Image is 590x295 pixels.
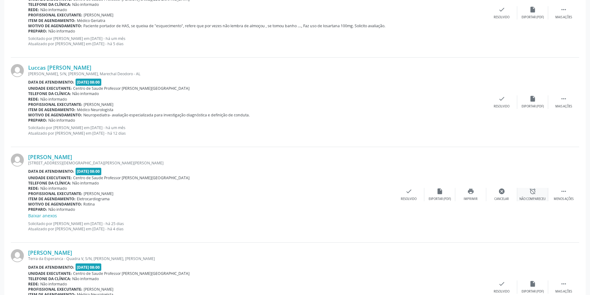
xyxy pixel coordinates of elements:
div: Mais ações [555,104,572,109]
i: insert_drive_file [529,6,536,13]
span: Não informado [48,28,75,34]
b: Rede: [28,7,39,12]
span: Não informado [40,97,67,102]
b: Motivo de agendamento: [28,202,82,207]
div: Resolvido [494,104,509,109]
b: Profissional executante: [28,287,82,292]
div: Resolvido [494,15,509,20]
p: Solicitado por [PERSON_NAME] em [DATE] - há 25 dias Atualizado por [PERSON_NAME] em [DATE] - há 4... [28,221,393,232]
a: [PERSON_NAME] [28,154,72,160]
i: alarm_off [529,188,536,195]
b: Preparo: [28,207,47,212]
img: img [11,249,24,262]
b: Preparo: [28,28,47,34]
b: Telefone da clínica: [28,276,71,281]
span: Paciente portador de HAS, se queixa de "esquecimento", refere que por vezes não lembra de almoçou... [83,23,385,28]
p: Solicitado por [PERSON_NAME] em [DATE] - há um mês Atualizado por [PERSON_NAME] em [DATE] - há 12... [28,125,486,136]
b: Profissional executante: [28,12,82,18]
b: Data de atendimento: [28,265,74,270]
span: Eletrocardiograma [77,196,110,202]
b: Telefone da clínica: [28,180,71,186]
span: Não informado [48,207,75,212]
i: print [467,188,474,195]
div: Terra da Esperanca - Quadra V, S/N, [PERSON_NAME], [PERSON_NAME] [28,256,486,261]
b: Rede: [28,281,39,287]
span: [PERSON_NAME] [84,12,113,18]
div: [STREET_ADDRESS][DEMOGRAPHIC_DATA][PERSON_NAME][PERSON_NAME] [28,160,393,166]
div: Exportar (PDF) [429,197,451,201]
img: img [11,154,24,167]
div: Exportar (PDF) [522,289,544,294]
span: [PERSON_NAME] [84,191,113,196]
b: Preparo: [28,118,47,123]
p: Solicitado por [PERSON_NAME] em [DATE] - há um mês Atualizado por [PERSON_NAME] em [DATE] - há 5 ... [28,36,486,46]
i:  [560,6,567,13]
span: Não informado [72,2,99,7]
b: Telefone da clínica: [28,2,71,7]
div: Mais ações [555,15,572,20]
b: Unidade executante: [28,175,72,180]
span: Médico Geriatra [77,18,105,23]
span: [PERSON_NAME] [84,287,113,292]
div: Resolvido [494,289,509,294]
b: Rede: [28,97,39,102]
b: Data de atendimento: [28,169,74,174]
span: Não informado [72,180,99,186]
span: Não informado [40,186,67,191]
b: Motivo de agendamento: [28,112,82,118]
a: Baixar anexos [28,213,57,219]
b: Unidade executante: [28,271,72,276]
i: insert_drive_file [529,95,536,102]
i: insert_drive_file [436,188,443,195]
div: Menos ações [554,197,574,201]
span: [DATE] 08:00 [76,263,102,271]
a: Luccas [PERSON_NAME] [28,64,91,71]
b: Rede: [28,186,39,191]
i: check [498,95,505,102]
span: Não informado [72,276,99,281]
i: insert_drive_file [529,280,536,287]
i: check [405,188,412,195]
div: Exportar (PDF) [522,15,544,20]
b: Profissional executante: [28,102,82,107]
b: Telefone da clínica: [28,91,71,96]
span: Não informado [40,7,67,12]
b: Motivo de agendamento: [28,23,82,28]
span: Centro de Saude Professor [PERSON_NAME][GEOGRAPHIC_DATA] [73,86,190,91]
div: [PERSON_NAME], S/N, [PERSON_NAME], Marechal Deodoro - AL [28,71,486,76]
span: Médico Neurologista [77,107,113,112]
i: check [498,280,505,287]
span: Rotina [83,202,95,207]
span: Centro de Saude Professor [PERSON_NAME][GEOGRAPHIC_DATA] [73,271,190,276]
div: Exportar (PDF) [522,104,544,109]
i: check [498,6,505,13]
span: Não informado [48,118,75,123]
span: Não informado [72,91,99,96]
b: Data de atendimento: [28,80,74,85]
span: [DATE] 08:00 [76,168,102,175]
span: Não informado [40,281,67,287]
div: Imprimir [464,197,478,201]
b: Item de agendamento: [28,18,76,23]
div: Resolvido [401,197,417,201]
span: [PERSON_NAME] [84,102,113,107]
span: Centro de Saude Professor [PERSON_NAME][GEOGRAPHIC_DATA] [73,175,190,180]
b: Item de agendamento: [28,196,76,202]
div: Não compareceu [519,197,546,201]
i:  [560,280,567,287]
b: Unidade executante: [28,86,72,91]
b: Profissional executante: [28,191,82,196]
span: Neuropediatra- avaliação especializada para investigação diagnóstica e definição de conduta. [83,112,250,118]
span: [DATE] 08:00 [76,79,102,86]
div: Cancelar [494,197,509,201]
b: Item de agendamento: [28,107,76,112]
i:  [560,188,567,195]
i:  [560,95,567,102]
div: Mais ações [555,289,572,294]
i: cancel [498,188,505,195]
img: img [11,64,24,77]
a: [PERSON_NAME] [28,249,72,256]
